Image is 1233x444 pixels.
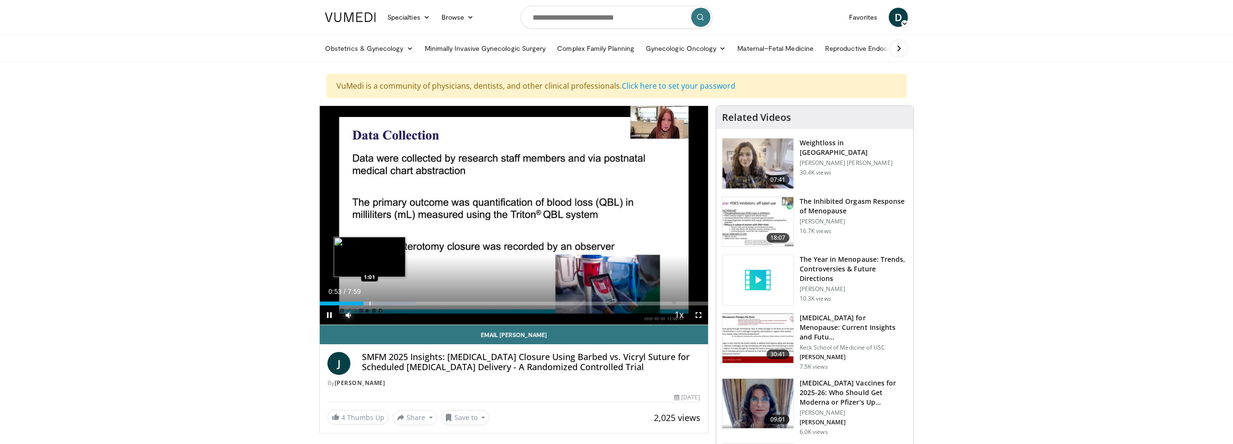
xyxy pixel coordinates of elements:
div: By [327,379,700,387]
a: Specialties [382,8,436,27]
h4: Related Videos [722,112,791,123]
a: Minimally Invasive Gynecologic Surgery [419,39,552,58]
button: Share [393,410,437,425]
h3: [MEDICAL_DATA] for Menopause: Current Insights and Futu… [800,313,907,342]
a: Favorites [843,8,883,27]
input: Search topics, interventions [521,6,712,29]
span: 07:41 [767,175,790,185]
p: [PERSON_NAME] [800,409,907,417]
a: Gynecologic Oncology [640,39,732,58]
a: Click here to set your password [622,81,735,91]
video-js: Video Player [320,106,708,325]
span: 2,025 views [654,412,700,423]
a: Reproductive Endocrinology & [MEDICAL_DATA] [819,39,980,58]
a: Browse [436,8,480,27]
a: Email [PERSON_NAME] [320,325,708,344]
div: [DATE] [674,393,700,402]
a: [PERSON_NAME] [335,379,385,387]
div: VuMedi is a community of physicians, dentists, and other clinical professionals. [326,74,907,98]
h4: SMFM 2025 Insights: [MEDICAL_DATA] Closure Using Barbed vs. Vicryl Suture for Scheduled [MEDICAL_... [362,352,700,373]
button: Fullscreen [689,305,708,325]
a: 4 Thumbs Up [327,410,389,425]
a: 18:07 The Inhibited Orgasm Response of Menopause [PERSON_NAME] 16.7K views [722,197,907,247]
button: Mute [339,305,358,325]
img: image.jpeg [334,237,406,277]
p: Keck School of Medicine of USC [800,344,907,351]
button: Playback Rate [670,305,689,325]
button: Save to [441,410,490,425]
button: Pause [320,305,339,325]
a: Complex Family Planning [551,39,640,58]
img: video_placeholder_short.svg [722,255,793,305]
h3: The Inhibited Orgasm Response of Menopause [800,197,907,216]
p: [PERSON_NAME] [800,419,907,426]
span: 7:59 [348,288,361,295]
h3: The Year in Menopause: Trends, Controversies & Future Directions [800,255,907,283]
p: [PERSON_NAME] [800,353,907,361]
a: 07:41 Weightloss in [GEOGRAPHIC_DATA] [PERSON_NAME] [PERSON_NAME] 30.4K views [722,138,907,189]
div: Progress Bar [320,302,708,305]
a: 30:41 [MEDICAL_DATA] for Menopause: Current Insights and Futu… Keck School of Medicine of USC [PE... [722,313,907,371]
span: 0:53 [328,288,341,295]
p: [PERSON_NAME] [PERSON_NAME] [800,159,907,167]
a: D [889,8,908,27]
a: Obstetrics & Gynecology [319,39,419,58]
a: J [327,352,350,375]
p: 16.7K views [800,227,831,235]
a: Maternal–Fetal Medicine [732,39,819,58]
span: 30:41 [767,350,790,359]
img: 47271b8a-94f4-49c8-b914-2a3d3af03a9e.150x105_q85_crop-smart_upscale.jpg [722,314,793,363]
a: The Year in Menopause: Trends, Controversies & Future Directions [PERSON_NAME] 10.3K views [722,255,907,305]
p: 30.4K views [800,169,831,176]
span: 18:07 [767,233,790,243]
span: 4 [341,413,345,422]
img: 9983fed1-7565-45be-8934-aef1103ce6e2.150x105_q85_crop-smart_upscale.jpg [722,139,793,188]
img: 283c0f17-5e2d-42ba-a87c-168d447cdba4.150x105_q85_crop-smart_upscale.jpg [722,197,793,247]
p: 6.0K views [800,428,828,436]
span: 09:01 [767,415,790,424]
h3: [MEDICAL_DATA] Vaccines for 2025-26: Who Should Get Moderna or Pfizer’s Up… [800,378,907,407]
p: 10.3K views [800,295,831,303]
img: VuMedi Logo [325,12,376,22]
span: / [344,288,346,295]
p: [PERSON_NAME] [800,285,907,293]
h3: Weightloss in [GEOGRAPHIC_DATA] [800,138,907,157]
img: 4e370bb1-17f0-4657-a42f-9b995da70d2f.png.150x105_q85_crop-smart_upscale.png [722,379,793,429]
p: [PERSON_NAME] [800,218,907,225]
a: 09:01 [MEDICAL_DATA] Vaccines for 2025-26: Who Should Get Moderna or Pfizer’s Up… [PERSON_NAME] [... [722,378,907,436]
p: 7.5K views [800,363,828,371]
